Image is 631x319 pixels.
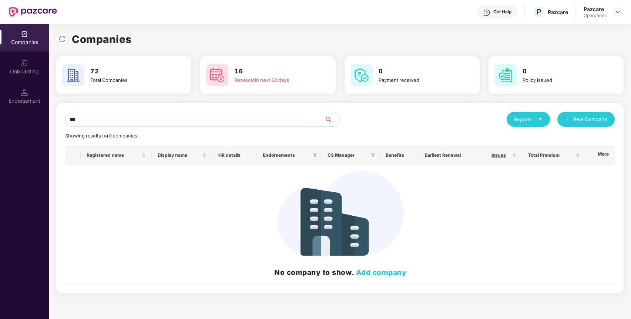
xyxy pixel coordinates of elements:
img: New Pazcare Logo [9,7,57,17]
span: plus [565,117,570,123]
span: Registered name [87,152,140,158]
div: Pazcare [584,6,607,13]
span: 0 companies. [109,133,138,139]
div: Payment received [379,76,459,84]
img: svg+xml;base64,PHN2ZyBpZD0iUmVsb2FkLTMyeDMyIiB4bWxucz0iaHR0cDovL3d3dy53My5vcmcvMjAwMC9zdmciIHdpZH... [58,35,66,43]
span: CS Manager [328,152,368,158]
span: Issues [487,152,511,158]
th: Total Premium [522,145,585,165]
span: Total Premium [528,152,574,158]
th: Display name [152,145,213,165]
h3: 0 [379,67,459,76]
h3: 0 [523,67,603,76]
div: Operations [584,13,607,19]
th: Registered name [81,145,152,165]
h3: 72 [90,67,171,76]
img: svg+xml;base64,PHN2ZyBpZD0iQ29tcGFuaWVzIiB4bWxucz0iaHR0cDovL3d3dy53My5vcmcvMjAwMC9zdmciIHdpZHRoPS... [21,30,28,38]
img: svg+xml;base64,PHN2ZyB4bWxucz0iaHR0cDovL3d3dy53My5vcmcvMjAwMC9zdmciIHdpZHRoPSI2MCIgaGVpZ2h0PSI2MC... [206,64,228,86]
img: svg+xml;base64,PHN2ZyB3aWR0aD0iMjAiIGhlaWdodD0iMjAiIHZpZXdCb3g9IjAgMCAyMCAyMCIgZmlsbD0ibm9uZSIgeG... [21,60,28,67]
span: caret-down [538,117,543,122]
th: Issues [481,145,523,165]
a: Add company [356,268,407,277]
div: Renewal in next 60 days [234,76,315,84]
div: Reports [514,116,543,123]
img: svg+xml;base64,PHN2ZyBpZD0iRHJvcGRvd24tMzJ4MzIiIHhtbG5zPSJodHRwOi8vd3d3LnczLm9yZy8yMDAwL3N2ZyIgd2... [615,9,621,15]
img: svg+xml;base64,PHN2ZyB3aWR0aD0iMTQuNSIgaGVpZ2h0PSIxNC41IiB2aWV3Qm94PSIwIDAgMTYgMTYiIGZpbGw9Im5vbm... [21,89,28,96]
span: filter [313,153,317,157]
span: filter [371,153,375,157]
button: search [324,112,340,127]
img: svg+xml;base64,PHN2ZyB4bWxucz0iaHR0cDovL3d3dy53My5vcmcvMjAwMC9zdmciIHdpZHRoPSI2MCIgaGVpZ2h0PSI2MC... [494,64,517,86]
h2: No company to show. [71,267,610,278]
h1: Companies [72,31,132,47]
span: Endorsements [263,152,310,158]
span: filter [311,151,319,160]
span: filter [369,151,377,160]
th: HR details [212,145,256,165]
span: Display name [158,152,201,158]
span: P [537,7,541,16]
div: Pazcare [548,9,568,16]
img: svg+xml;base64,PHN2ZyB4bWxucz0iaHR0cDovL3d3dy53My5vcmcvMjAwMC9zdmciIHdpZHRoPSI2MCIgaGVpZ2h0PSI2MC... [350,64,373,86]
span: Showing results for [65,133,138,139]
button: plusNew Company [557,112,615,127]
th: More [585,145,615,165]
th: Benefits [380,145,419,165]
span: New Company [573,116,608,123]
h3: 16 [234,67,315,76]
span: search [324,116,339,122]
div: Total Companies [90,76,171,84]
img: svg+xml;base64,PHN2ZyBpZD0iSGVscC0zMngzMiIgeG1sbnM9Imh0dHA6Ly93d3cudzMub3JnLzIwMDAvc3ZnIiB3aWR0aD... [483,9,490,16]
img: svg+xml;base64,PHN2ZyB4bWxucz0iaHR0cDovL3d3dy53My5vcmcvMjAwMC9zdmciIHdpZHRoPSIzNDIiIGhlaWdodD0iMj... [277,171,404,256]
div: Get Help [493,9,511,15]
div: Policy issued [523,76,603,84]
img: svg+xml;base64,PHN2ZyB4bWxucz0iaHR0cDovL3d3dy53My5vcmcvMjAwMC9zdmciIHdpZHRoPSI2MCIgaGVpZ2h0PSI2MC... [62,64,84,86]
th: Earliest Renewal [419,145,481,165]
